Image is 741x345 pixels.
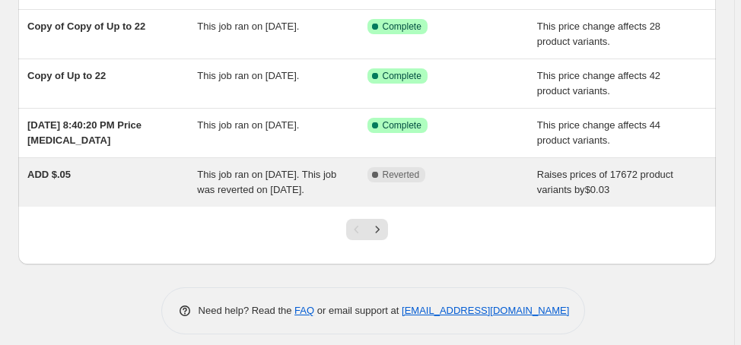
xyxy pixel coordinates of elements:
a: [EMAIL_ADDRESS][DOMAIN_NAME] [402,305,569,316]
span: This job ran on [DATE]. [197,70,299,81]
span: This job ran on [DATE]. [197,21,299,32]
nav: Pagination [346,219,388,240]
span: Reverted [383,169,420,181]
span: Complete [383,70,421,82]
button: Next [367,219,388,240]
span: or email support at [314,305,402,316]
span: Raises prices of 17672 product variants by [537,169,673,195]
span: ADD $.05 [27,169,71,180]
span: $0.03 [585,184,610,195]
span: Complete [383,119,421,131]
span: Complete [383,21,421,33]
span: Copy of Copy of Up to 22 [27,21,145,32]
span: This job ran on [DATE]. [197,119,299,131]
a: FAQ [294,305,314,316]
span: This price change affects 42 product variants. [537,70,660,97]
span: [DATE] 8:40:20 PM Price [MEDICAL_DATA] [27,119,142,146]
span: This job ran on [DATE]. This job was reverted on [DATE]. [197,169,336,195]
span: This price change affects 44 product variants. [537,119,660,146]
span: Need help? Read the [199,305,295,316]
span: This price change affects 28 product variants. [537,21,660,47]
span: Copy of Up to 22 [27,70,106,81]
